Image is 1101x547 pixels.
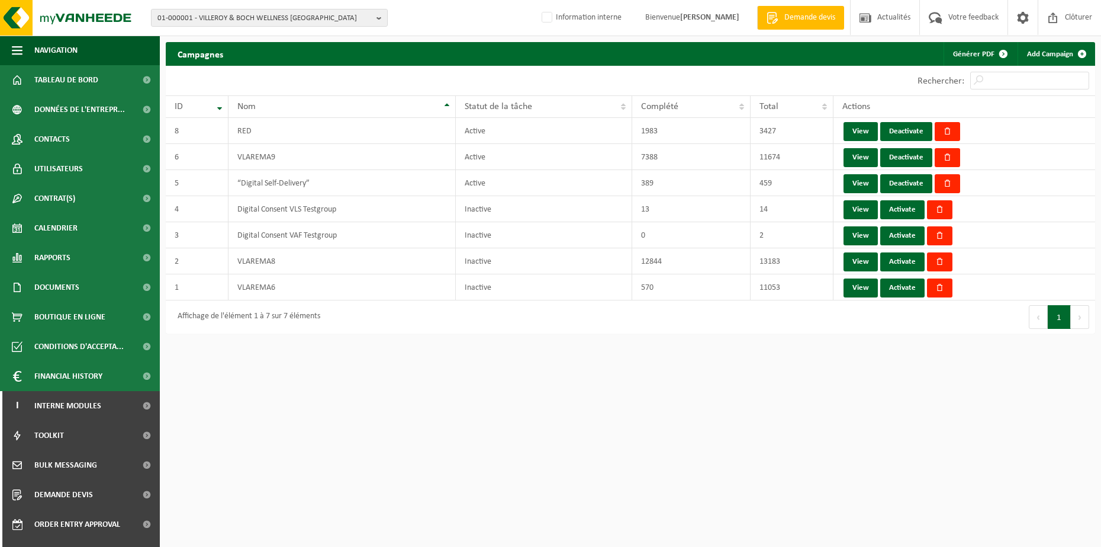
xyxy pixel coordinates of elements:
[456,170,632,196] td: Active
[237,102,256,111] span: Nom
[34,65,98,95] span: Tableau de bord
[632,144,751,170] td: 7388
[632,170,751,196] td: 389
[880,174,932,193] a: Deactivate
[632,118,751,144] td: 1983
[539,9,622,27] label: Information interne
[228,274,456,300] td: VLAREMA6
[166,42,235,65] h2: Campagnes
[166,248,228,274] td: 2
[751,248,833,274] td: 13183
[880,148,932,167] a: Deactivate
[917,76,964,86] label: Rechercher:
[880,226,925,245] a: Activate
[944,42,1015,66] a: Générer PDF
[34,213,78,243] span: Calendrier
[751,196,833,222] td: 14
[456,274,632,300] td: Inactive
[228,170,456,196] td: “Digital Self-Delivery”
[751,118,833,144] td: 3427
[228,118,456,144] td: RED
[842,102,870,111] span: Actions
[34,36,78,65] span: Navigation
[456,248,632,274] td: Inactive
[166,196,228,222] td: 4
[844,279,878,298] a: View
[34,184,75,213] span: Contrat(s)
[228,196,456,222] td: Digital Consent VLS Testgroup
[751,274,833,300] td: 11053
[34,391,101,421] span: Interne modules
[844,226,878,245] a: View
[844,252,878,271] a: View
[166,144,228,170] td: 6
[880,279,925,298] a: Activate
[844,200,878,219] a: View
[166,170,228,196] td: 5
[228,144,456,170] td: VLAREMA9
[844,122,878,141] a: View
[34,510,120,539] span: Order entry approval
[34,332,124,362] span: Conditions d'accepta...
[632,274,751,300] td: 570
[880,200,925,219] a: Activate
[456,118,632,144] td: Active
[1071,305,1089,329] button: Next
[759,102,778,111] span: Total
[757,6,844,30] a: Demande devis
[34,95,125,124] span: Données de l'entrepr...
[632,196,751,222] td: 13
[751,144,833,170] td: 11674
[151,9,388,27] button: 01-000001 - VILLEROY & BOCH WELLNESS [GEOGRAPHIC_DATA]
[34,273,79,302] span: Documents
[157,9,372,27] span: 01-000001 - VILLEROY & BOCH WELLNESS [GEOGRAPHIC_DATA]
[166,274,228,300] td: 1
[12,391,22,421] span: I
[172,306,320,328] div: Affichage de l'élément 1 à 7 sur 7 éléments
[456,222,632,248] td: Inactive
[1018,42,1094,66] a: Add Campaign
[680,13,739,22] strong: [PERSON_NAME]
[781,12,838,24] span: Demande devis
[456,144,632,170] td: Active
[175,102,183,111] span: ID
[228,248,456,274] td: VLAREMA8
[632,222,751,248] td: 0
[844,174,878,193] a: View
[34,421,64,450] span: Toolkit
[465,102,532,111] span: Statut de la tâche
[880,252,925,271] a: Activate
[34,450,97,480] span: Bulk Messaging
[34,124,70,154] span: Contacts
[844,148,878,167] a: View
[34,362,102,391] span: Financial History
[456,196,632,222] td: Inactive
[880,122,932,141] a: Deactivate
[751,222,833,248] td: 2
[34,243,70,273] span: Rapports
[34,154,83,184] span: Utilisateurs
[34,302,105,332] span: Boutique en ligne
[751,170,833,196] td: 459
[1048,305,1071,329] button: 1
[641,102,678,111] span: Complété
[1029,305,1048,329] button: Previous
[34,480,93,510] span: Demande devis
[166,222,228,248] td: 3
[632,248,751,274] td: 12844
[228,222,456,248] td: Digital Consent VAF Testgroup
[166,118,228,144] td: 8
